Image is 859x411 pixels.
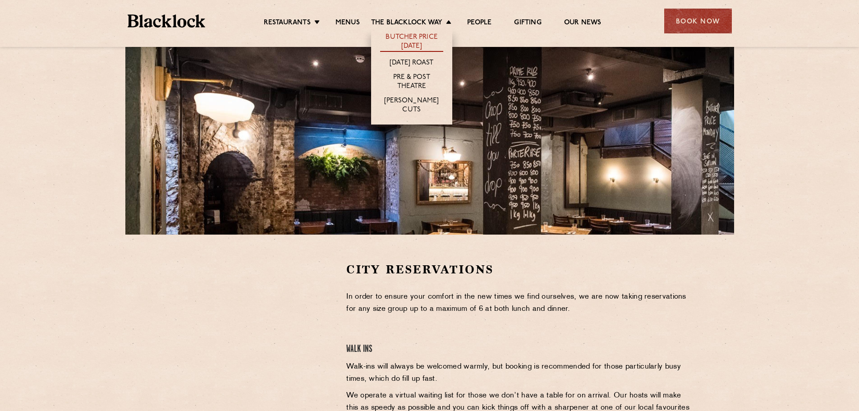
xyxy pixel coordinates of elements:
a: [PERSON_NAME] Cuts [380,97,443,115]
p: Walk-ins will always be welcomed warmly, but booking is recommended for those particularly busy t... [346,361,692,385]
a: Restaurants [264,18,311,28]
p: In order to ensure your comfort in the new times we find ourselves, we are now taking reservation... [346,291,692,315]
a: [DATE] Roast [390,59,433,69]
div: Book Now [664,9,732,33]
a: The Blacklock Way [371,18,442,28]
h4: Walk Ins [346,343,692,356]
a: Butcher Price [DATE] [380,33,443,52]
img: BL_Textured_Logo-footer-cropped.svg [128,14,206,28]
a: People [467,18,492,28]
a: Menus [335,18,360,28]
a: Gifting [514,18,541,28]
a: Pre & Post Theatre [380,73,443,92]
h2: City Reservations [346,262,692,277]
a: Our News [564,18,602,28]
iframe: OpenTable make booking widget [199,262,300,397]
